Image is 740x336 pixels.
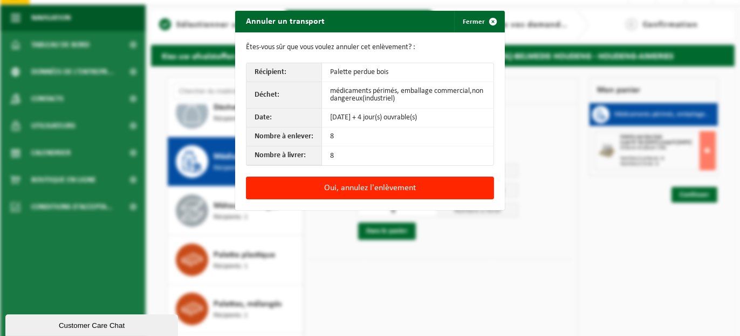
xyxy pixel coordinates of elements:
[322,82,494,109] td: médicaments périmés, emballage commercial,non dangereux(industriel)
[322,127,494,146] td: 8
[235,11,335,31] h2: Annuler un transport
[246,127,322,146] th: Nombre à enlever:
[246,63,322,82] th: Récipient:
[246,177,494,199] button: Oui, annulez l'enlèvement
[246,82,322,109] th: Déchet:
[246,146,322,165] th: Nombre à livrer:
[246,109,322,127] th: Date:
[246,43,494,52] p: Êtes-vous sûr que vous voulez annuler cet enlèvement? :
[322,109,494,127] td: [DATE] + 4 jour(s) ouvrable(s)
[5,312,180,336] iframe: chat widget
[322,63,494,82] td: Palette perdue bois
[322,146,494,165] td: 8
[454,11,504,32] button: Fermer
